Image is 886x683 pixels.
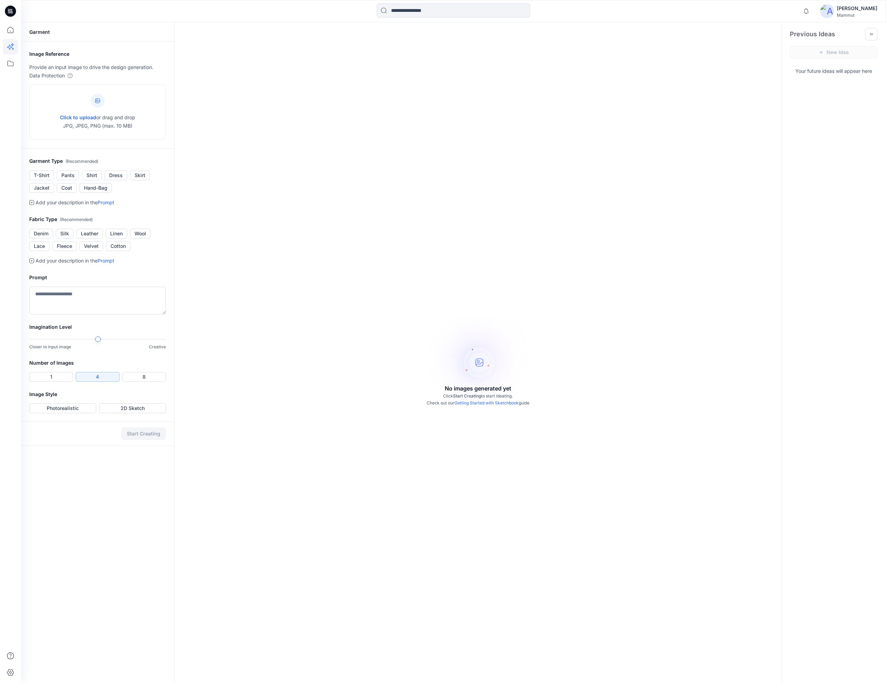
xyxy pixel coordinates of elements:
[99,403,166,413] button: 2D Sketch
[29,170,54,180] button: T-Shirt
[66,159,98,164] span: ( Recommended )
[106,241,130,251] button: Cotton
[837,4,877,13] div: [PERSON_NAME]
[52,241,77,251] button: Fleece
[36,198,114,207] p: Add your description in the
[60,114,96,120] span: Click to upload
[29,71,65,80] p: Data Protection
[29,323,166,331] h2: Imagination Level
[29,63,166,71] p: Provide an input image to drive the design generation.
[76,372,119,382] button: 4
[29,359,166,367] h2: Number of Images
[98,258,114,264] a: Prompt
[453,393,481,399] span: Start Creating
[76,229,103,238] button: Leather
[29,157,166,166] h2: Garment Type
[29,183,54,193] button: Jacket
[790,30,835,38] h2: Previous Ideas
[57,170,79,180] button: Pants
[29,372,73,382] button: 1
[29,50,166,58] h2: Image Reference
[781,64,886,75] p: Your future ideas will appear here
[57,183,77,193] button: Coat
[29,229,53,238] button: Denim
[98,199,114,205] a: Prompt
[820,4,834,18] img: avatar
[79,183,112,193] button: Hand-Bag
[79,241,103,251] button: Velvet
[455,400,519,405] a: Getting Started with Sketchbook
[122,372,166,382] button: 8
[149,343,166,350] p: Creative
[29,403,96,413] button: Photorealistic
[82,170,102,180] button: Shirt
[106,229,127,238] button: Linen
[36,257,114,265] p: Add your description in the
[130,170,150,180] button: Skirt
[130,229,151,238] button: Wool
[29,390,166,399] h2: Image Style
[29,343,71,350] p: Closer to input image
[105,170,127,180] button: Dress
[837,13,877,18] div: Mammut
[56,229,74,238] button: Silk
[427,393,529,407] p: Click to start ideating. Check out our guide
[29,241,49,251] button: Lace
[29,273,166,282] h2: Prompt
[60,113,135,130] p: or drag and drop JPG, JPEG, PNG (max. 10 MB)
[865,28,878,40] button: Toggle idea bar
[60,217,93,222] span: ( Recommended )
[29,215,166,224] h2: Fabric Type
[445,384,511,393] p: No images generated yet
